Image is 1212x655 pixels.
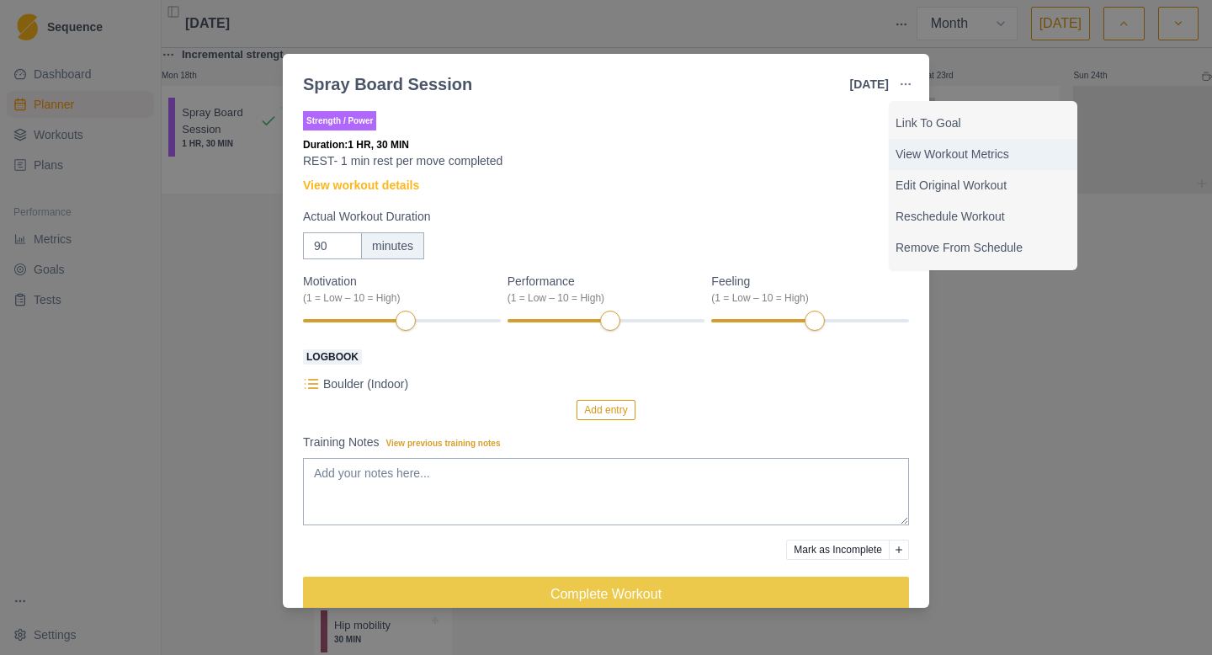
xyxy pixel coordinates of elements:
[303,152,909,170] p: REST- 1 min rest per move completed
[508,273,695,306] label: Performance
[711,290,899,306] div: (1 = Low – 10 = High)
[896,177,1071,194] p: Edit Original Workout
[508,290,695,306] div: (1 = Low – 10 = High)
[303,434,899,451] label: Training Notes
[303,72,472,97] div: Spray Board Session
[386,439,501,448] span: View previous training notes
[896,114,1071,132] p: Link To Goal
[303,290,491,306] div: (1 = Low – 10 = High)
[577,400,635,420] button: Add entry
[303,577,909,610] button: Complete Workout
[896,208,1071,226] p: Reschedule Workout
[786,540,890,560] button: Mark as Incomplete
[303,208,899,226] label: Actual Workout Duration
[303,177,419,194] a: View workout details
[303,349,362,365] span: Logbook
[323,375,408,393] p: Boulder (Indoor)
[896,146,1071,163] p: View Workout Metrics
[896,239,1071,257] p: Remove From Schedule
[303,273,491,306] label: Motivation
[303,111,376,130] p: Strength / Power
[889,540,909,560] button: Add reason
[303,137,909,152] p: Duration: 1 HR, 30 MIN
[711,273,899,306] label: Feeling
[361,232,424,259] div: minutes
[850,76,889,93] p: [DATE]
